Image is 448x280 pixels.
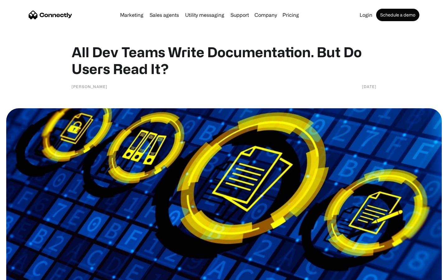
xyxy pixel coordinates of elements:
[72,83,107,90] div: [PERSON_NAME]
[118,12,146,17] a: Marketing
[228,12,251,17] a: Support
[6,269,37,278] aside: Language selected: English
[280,12,301,17] a: Pricing
[253,11,279,19] div: Company
[362,83,376,90] div: [DATE]
[357,12,375,17] a: Login
[376,9,419,21] a: Schedule a demo
[183,12,227,17] a: Utility messaging
[29,10,72,20] a: home
[12,269,37,278] ul: Language list
[147,12,181,17] a: Sales agents
[254,11,277,19] div: Company
[72,44,376,77] h1: All Dev Teams Write Documentation. But Do Users Read It?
